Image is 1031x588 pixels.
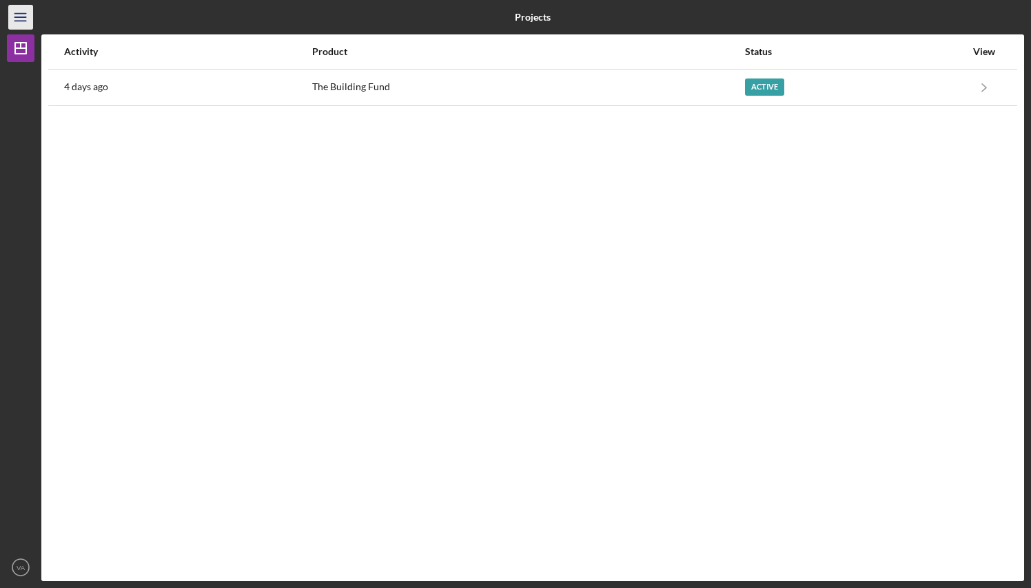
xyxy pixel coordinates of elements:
div: Active [745,78,784,96]
div: Product [312,46,744,57]
div: Status [745,46,966,57]
button: VA [7,554,34,581]
div: The Building Fund [312,70,744,105]
text: VA [17,564,25,571]
time: 2025-08-25 21:03 [64,81,108,92]
b: Projects [515,12,551,23]
div: View [967,46,1001,57]
div: Activity [64,46,311,57]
